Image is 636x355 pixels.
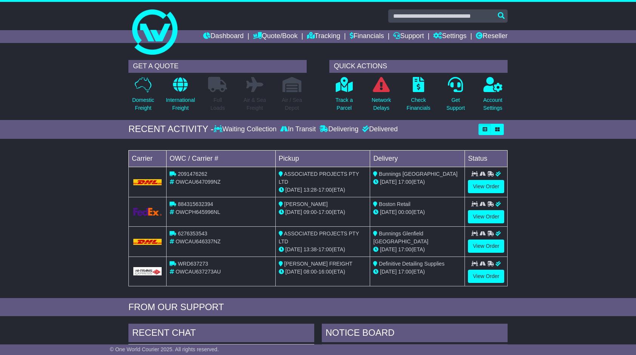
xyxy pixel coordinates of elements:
a: View Order [468,240,504,253]
p: Domestic Freight [132,96,154,112]
p: Air & Sea Freight [244,96,266,112]
a: View Order [468,210,504,223]
td: Carrier [129,150,167,167]
div: Delivered [360,125,398,134]
img: GetCarrierServiceLogo [133,267,162,275]
span: Boston Retail [379,201,410,207]
div: Waiting Collection [214,125,278,134]
span: 17:00 [398,246,411,252]
span: [DATE] [286,209,302,215]
td: Pickup [275,150,370,167]
div: Delivering [318,125,360,134]
a: Dashboard [203,30,244,43]
span: [PERSON_NAME] [284,201,328,207]
a: Financials [350,30,384,43]
span: 17:00 [318,246,332,252]
a: NetworkDelays [371,77,391,116]
span: OWCPH645996NL [176,209,220,215]
div: - (ETA) [279,246,367,254]
p: Get Support [446,96,465,112]
p: Full Loads [208,96,227,112]
td: Delivery [370,150,465,167]
span: 17:00 [398,179,411,185]
span: Bunnings Glenfield [GEOGRAPHIC_DATA] [373,231,428,244]
div: (ETA) [373,208,462,216]
p: International Freight [166,96,195,112]
p: Account Settings [483,96,503,112]
div: (ETA) [373,246,462,254]
p: Air / Sea Depot [282,96,302,112]
div: (ETA) [373,268,462,276]
a: Tracking [307,30,340,43]
a: View Order [468,270,504,283]
a: Settings [433,30,466,43]
span: 08:00 [304,269,317,275]
a: Quote/Book [253,30,298,43]
span: Bunnings [GEOGRAPHIC_DATA] [379,171,457,177]
span: 13:28 [304,187,317,193]
div: - (ETA) [279,186,367,194]
span: [DATE] [380,209,397,215]
span: [PERSON_NAME] FREIGHT [284,261,352,267]
a: CheckFinancials [406,77,431,116]
div: - (ETA) [279,268,367,276]
span: OWCAU637273AU [176,269,221,275]
div: (ETA) [373,178,462,186]
span: 884315632394 [178,201,213,207]
span: OWCAU647099NZ [176,179,221,185]
span: 2091476262 [178,171,207,177]
span: 13:38 [304,246,317,252]
img: DHL.png [133,239,162,245]
a: InternationalFreight [165,77,195,116]
p: Track a Parcel [335,96,353,112]
span: Definitive Detailing Supplies [379,261,445,267]
span: [DATE] [380,269,397,275]
span: OWCAU646337NZ [176,238,221,244]
img: DHL.png [133,179,162,185]
span: ASSOCIATED PROJECTS PTY LTD [279,231,359,244]
p: Check Financials [407,96,431,112]
div: RECENT CHAT [128,324,314,344]
p: Network Delays [372,96,391,112]
span: ASSOCIATED PROJECTS PTY LTD [279,171,359,185]
img: GetCarrierServiceLogo [133,208,162,216]
a: GetSupport [446,77,465,116]
span: 16:00 [318,269,332,275]
div: - (ETA) [279,208,367,216]
a: Track aParcel [335,77,353,116]
td: OWC / Carrier # [167,150,276,167]
a: Reseller [476,30,508,43]
div: RECENT ACTIVITY - [128,124,214,135]
a: View Order [468,180,504,193]
span: [DATE] [380,246,397,252]
a: Support [393,30,424,43]
div: FROM OUR SUPPORT [128,302,508,313]
a: AccountSettings [483,77,503,116]
span: 17:00 [318,187,332,193]
td: Status [465,150,508,167]
span: 17:00 [318,209,332,215]
div: In Transit [278,125,318,134]
span: 17:00 [398,269,411,275]
span: [DATE] [380,179,397,185]
span: 00:00 [398,209,411,215]
span: [DATE] [286,187,302,193]
div: NOTICE BOARD [322,324,508,344]
div: GET A QUOTE [128,60,307,73]
span: © One World Courier 2025. All rights reserved. [110,346,219,352]
a: DomesticFreight [132,77,154,116]
span: [DATE] [286,269,302,275]
span: WRD637273 [178,261,208,267]
div: QUICK ACTIONS [329,60,508,73]
span: [DATE] [286,246,302,252]
span: 09:00 [304,209,317,215]
span: 6276353543 [178,231,207,237]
